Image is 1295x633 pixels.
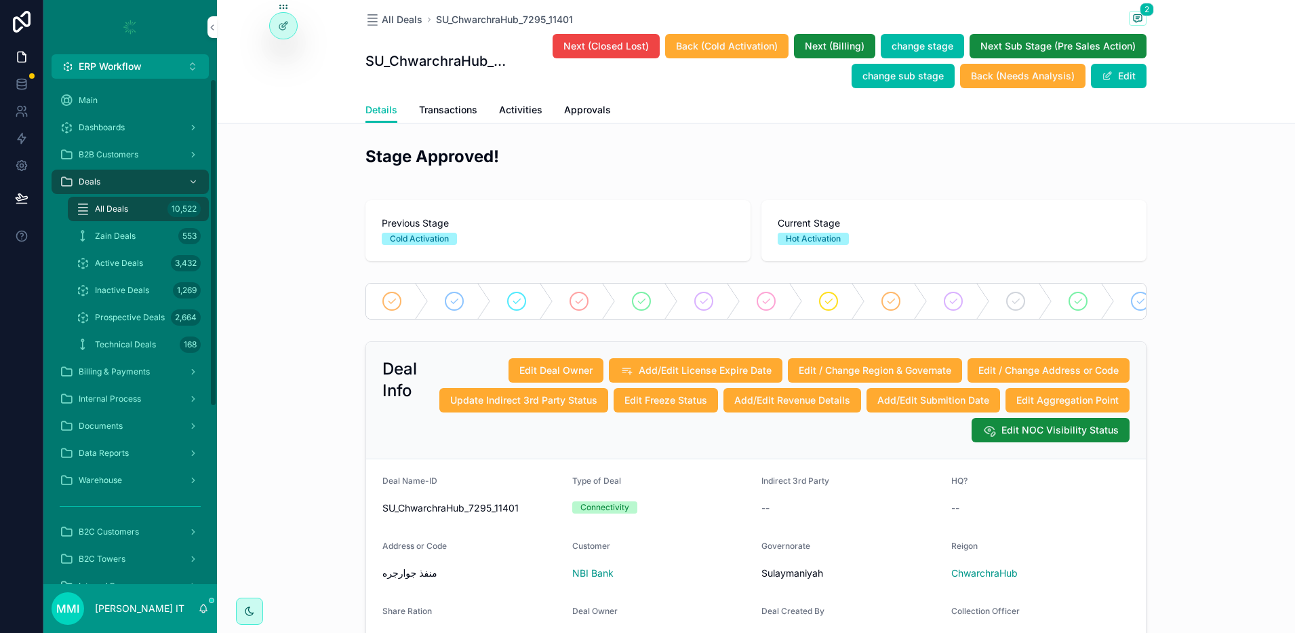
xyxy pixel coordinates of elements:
a: B2C Towers [52,547,209,571]
span: Zain Deals [95,231,136,242]
a: SU_ChwarchraHub_7295_11401 [436,13,573,26]
button: Add/Edit License Expire Date [609,358,782,383]
span: Add/Edit License Expire Date [639,364,772,377]
span: Prospective Deals [95,312,165,323]
div: 3,432 [171,255,201,271]
span: Next (Billing) [805,39,864,53]
span: change stage [892,39,953,53]
div: 168 [180,337,201,353]
span: Reigon [951,541,978,551]
a: Internal Process [52,387,209,411]
a: NBI Bank [572,567,614,580]
a: Zain Deals553 [68,224,209,248]
a: Inactive Deals1,269 [68,278,209,303]
span: Add/Edit Revenue Details [734,394,850,407]
span: Data Reports [79,448,129,459]
a: Activities [499,98,542,125]
span: Activities [499,103,542,117]
span: Details [365,103,397,117]
span: Approvals [564,103,611,117]
span: Add/Edit Submition Date [877,394,989,407]
span: Deal Name-ID [382,476,437,486]
a: Active Deals3,432 [68,251,209,275]
span: Deals [79,176,100,187]
span: Collection Officer [951,606,1020,616]
span: Billing & Payments [79,366,150,377]
span: All Deals [95,204,128,214]
span: Deal Owner [572,606,618,616]
a: Documents [52,414,209,438]
span: Edit Deal Owner [519,364,593,377]
a: Data Reports [52,441,209,465]
button: Edit / Change Region & Governate [788,358,962,383]
span: Main [79,95,98,106]
a: B2C Customers [52,520,209,544]
button: change stage [881,34,964,58]
span: Edit Aggregation Point [1016,394,1119,407]
div: 1,269 [173,282,201,299]
a: Deals [52,170,209,194]
span: منفذ جوارجره [382,567,561,580]
span: Back (Needs Analysis) [971,69,1075,83]
button: change sub stage [852,64,955,88]
a: Technical Deals168 [68,332,209,357]
span: Back (Cold Activation) [676,39,778,53]
span: Dashboards [79,122,125,133]
span: -- [951,501,959,515]
span: Type of Deal [572,476,621,486]
span: change sub stage [862,69,944,83]
span: B2C Customers [79,526,139,537]
span: Documents [79,421,123,431]
span: Active Deals [95,258,143,269]
span: B2B Customers [79,149,138,160]
div: 2,664 [171,309,201,326]
button: Edit / Change Address or Code [968,358,1130,383]
span: Next Sub Stage (Pre Sales Action) [980,39,1136,53]
button: Next (Billing) [794,34,875,58]
button: 2 [1129,11,1147,28]
button: Edit Freeze Status [614,388,718,413]
button: Edit Deal Owner [509,358,603,383]
h2: Stage Approved! [365,145,1147,168]
a: Details [365,98,397,123]
span: MMI [56,600,79,617]
a: Billing & Payments [52,360,209,384]
button: Edit [1091,64,1147,88]
span: Edit NOC Visibility Status [1001,423,1119,437]
div: 10,522 [167,201,201,217]
a: Internal Process [52,574,209,598]
a: All Deals [365,13,422,26]
span: B2C Towers [79,554,125,564]
span: ERP Workflow [79,60,142,73]
a: All Deals10,522 [68,197,209,221]
a: Approvals [564,98,611,125]
a: Prospective Deals2,664 [68,305,209,330]
span: Edit / Change Address or Code [978,364,1119,377]
button: Back (Cold Activation) [665,34,789,58]
span: Internal Process [79,581,141,592]
span: Warehouse [79,475,122,486]
h2: Deal Info [382,358,417,402]
a: ChwarchraHub [951,567,1018,580]
span: All Deals [382,13,422,26]
div: 553 [178,228,201,244]
div: Hot Activation [786,233,841,245]
div: scrollable content [43,79,217,584]
button: Add/Edit Submition Date [866,388,1000,413]
span: Update Indirect 3rd Party Status [450,394,597,407]
button: Next (Closed Lost) [553,34,660,58]
span: 2 [1140,3,1154,16]
a: Main [52,88,209,113]
span: -- [761,501,770,515]
div: Cold Activation [390,233,449,245]
span: Technical Deals [95,339,156,350]
div: Connectivity [580,501,629,514]
span: Inactive Deals [95,285,149,296]
span: Previous Stage [382,216,734,230]
a: B2B Customers [52,142,209,167]
h1: SU_ChwarchraHub_7295_11401 [365,52,506,71]
span: Internal Process [79,394,141,404]
span: Deal Created By [761,606,824,616]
